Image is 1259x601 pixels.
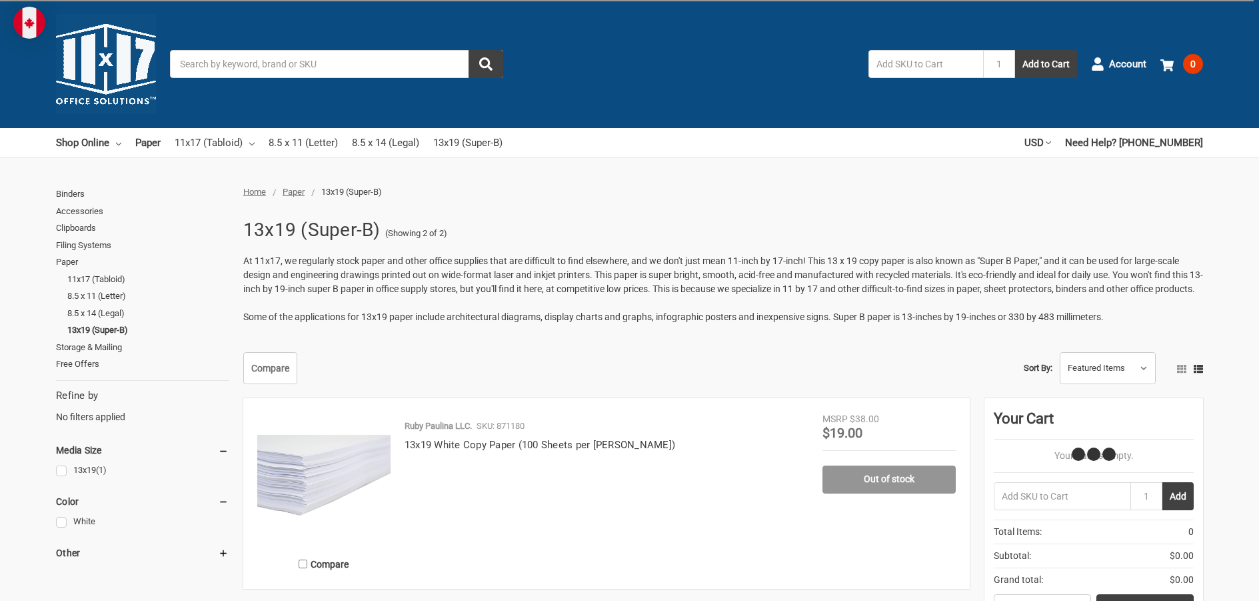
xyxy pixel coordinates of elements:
p: SKU: 871180 [477,420,525,433]
a: Out of stock [822,466,956,494]
span: (Showing 2 of 2) [385,227,447,240]
a: Account [1091,47,1146,81]
label: Compare [257,553,391,575]
a: 8.5 x 14 (Legal) [352,128,419,157]
label: Sort By: [1024,358,1052,378]
a: 11x17 (Tabloid) [67,271,229,288]
h5: Media Size [56,442,229,458]
span: 0 [1183,54,1203,74]
a: White [56,513,229,531]
p: Ruby Paulina LLC. [405,420,472,433]
a: Storage & Mailing [56,339,229,356]
a: Paper [283,187,305,197]
span: 13x19 (Super-B) [321,187,382,197]
a: 13x19 (Super-B) [67,322,229,339]
span: $19.00 [822,425,862,441]
a: Shop Online [56,128,121,157]
h5: Refine by [56,388,229,404]
a: Free Offers [56,356,229,373]
a: Clipboards [56,219,229,237]
span: Grand total: [994,573,1043,587]
span: Subtotal: [994,549,1031,563]
button: Add [1162,482,1194,510]
a: Filing Systems [56,237,229,254]
h5: Other [56,545,229,561]
span: Account [1109,57,1146,72]
a: Paper [56,253,229,271]
a: USD [1024,128,1051,157]
p: Your Cart Is Empty. [994,449,1194,463]
input: Add SKU to Cart [994,482,1130,510]
h1: 13x19 (Super-B) [243,213,381,247]
span: $0.00 [1170,573,1194,587]
img: 11x17.com [56,14,156,114]
img: 13x19 White Copy Paper (100 Sheets per Ream) [257,412,391,546]
span: 0 [1188,525,1194,539]
a: 13x19 (Super-B) [433,128,503,157]
a: 8.5 x 11 (Letter) [67,287,229,305]
a: Need Help? [PHONE_NUMBER] [1065,128,1203,157]
a: Paper [135,128,161,157]
a: 8.5 x 11 (Letter) [269,128,338,157]
a: Compare [243,352,297,384]
span: Total Items: [994,525,1042,539]
a: 8.5 x 14 (Legal) [67,305,229,322]
span: Some of the applications for 13x19 paper include architectural diagrams, display charts and graph... [243,312,1104,322]
span: (1) [96,465,107,475]
input: Compare [299,560,307,568]
span: $38.00 [850,414,879,424]
a: Binders [56,185,229,203]
div: No filters applied [56,388,229,424]
h5: Color [56,494,229,510]
input: Add SKU to Cart [868,50,983,78]
span: At 11x17, we regularly stock paper and other office supplies that are difficult to find elsewhere... [243,255,1203,294]
div: MSRP [822,412,848,426]
a: 13x19 [56,462,229,480]
input: Search by keyword, brand or SKU [170,50,503,78]
a: Accessories [56,203,229,220]
a: 11x17 (Tabloid) [175,128,255,157]
a: 13x19 White Copy Paper (100 Sheets per [PERSON_NAME]) [405,439,675,451]
div: Your Cart [994,408,1194,440]
span: $0.00 [1170,549,1194,563]
a: 0 [1160,47,1203,81]
a: Home [243,187,266,197]
img: duty and tax information for Canada [13,7,45,39]
button: Add to Cart [1015,50,1077,78]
